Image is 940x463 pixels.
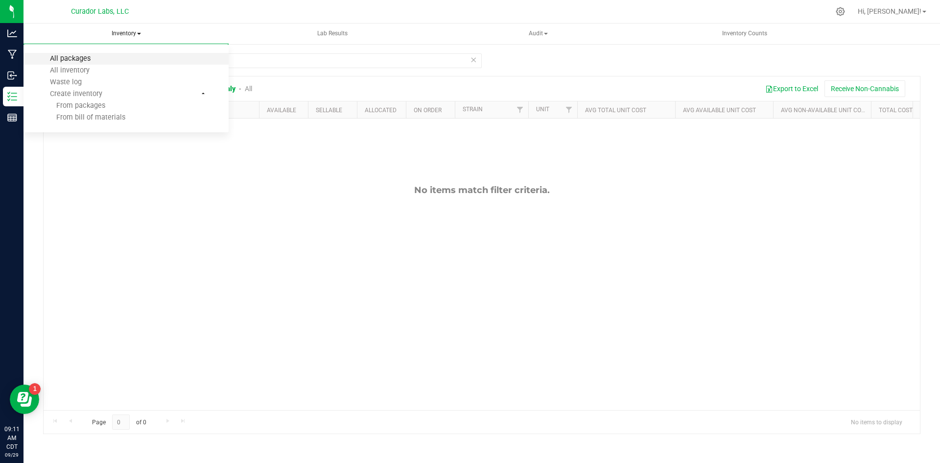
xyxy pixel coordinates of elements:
[781,107,868,114] a: Avg Non-Available Unit Cost
[561,101,577,118] a: Filter
[4,451,19,459] p: 09/29
[37,66,103,74] span: All inventory
[71,7,129,16] span: Curador Labs, LLC
[642,24,847,44] a: Inventory Counts
[37,54,104,63] span: All packages
[7,113,17,122] inline-svg: Reports
[843,414,910,429] span: No items to display
[463,106,483,113] a: Strain
[470,53,477,66] span: Clear
[879,107,913,114] a: Total Cost
[824,80,905,97] button: Receive Non-Cannabis
[230,24,435,44] a: Lab Results
[709,29,780,38] span: Inventory Counts
[365,107,397,114] a: Allocated
[304,29,361,38] span: Lab Results
[7,92,17,101] inline-svg: Inventory
[37,113,125,122] span: From bill of materials
[436,24,641,44] a: Audit
[858,7,921,15] span: Hi, [PERSON_NAME]!
[10,385,39,414] iframe: Resource center
[23,24,229,44] a: Inventory All packages All inventory Waste log Create inventory From packages From bill of materials
[37,101,105,110] span: From packages
[44,185,920,195] div: No items match filter criteria.
[37,78,95,86] span: Waste log
[834,7,846,16] div: Manage settings
[316,107,342,114] a: Sellable
[245,85,252,93] a: All
[759,80,824,97] button: Export to Excel
[512,101,528,118] a: Filter
[414,107,442,114] a: On Order
[536,106,549,113] a: Unit
[43,53,482,68] input: Search Item Name, Retail Display Name, SKU, Part Number...
[37,90,116,98] span: Create inventory
[267,107,296,114] a: Available
[7,71,17,80] inline-svg: Inbound
[683,107,756,114] a: Avg Available Unit Cost
[23,24,229,44] span: Inventory
[4,425,19,451] p: 09:11 AM CDT
[7,49,17,59] inline-svg: Manufacturing
[84,414,154,430] span: Page of 0
[29,383,41,395] iframe: Resource center unread badge
[7,28,17,38] inline-svg: Analytics
[585,107,646,114] a: Avg Total Unit Cost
